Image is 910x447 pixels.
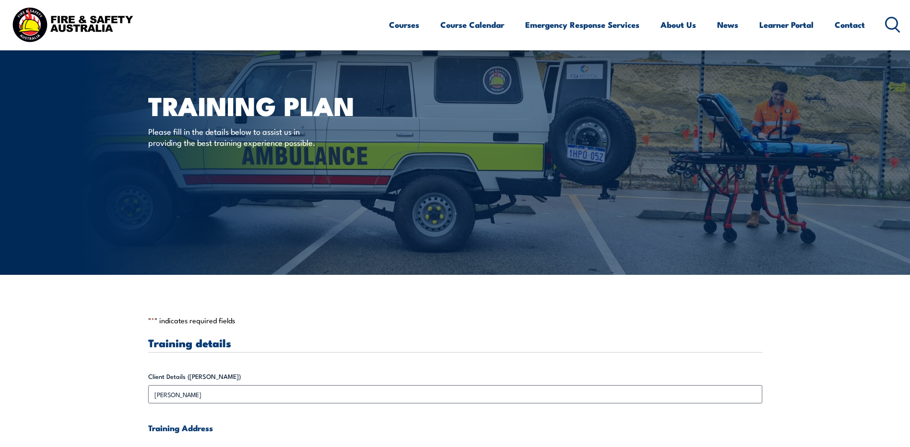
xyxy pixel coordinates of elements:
[148,94,385,117] h1: Training plan
[835,12,865,37] a: Contact
[389,12,419,37] a: Courses
[440,12,504,37] a: Course Calendar
[148,337,762,348] h3: Training details
[661,12,696,37] a: About Us
[148,316,762,325] p: " " indicates required fields
[717,12,738,37] a: News
[148,126,323,148] p: Please fill in the details below to assist us in providing the best training experience possible.
[759,12,814,37] a: Learner Portal
[148,423,762,433] h4: Training Address
[148,372,762,381] label: Client Details ([PERSON_NAME])
[525,12,639,37] a: Emergency Response Services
